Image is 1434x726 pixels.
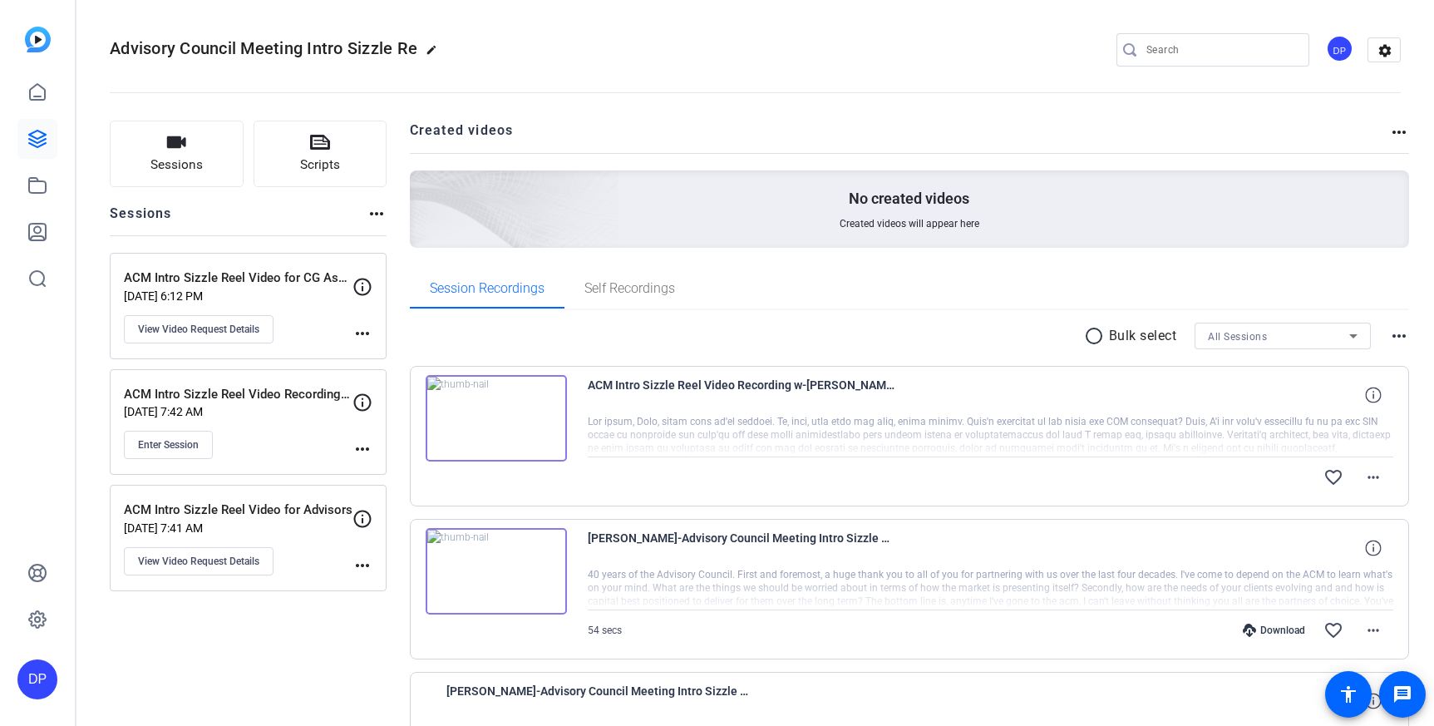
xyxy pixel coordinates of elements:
span: Advisory Council Meeting Intro Sizzle Re [110,38,417,58]
span: Sessions [150,156,203,175]
p: ACM Intro Sizzle Reel Video for Advisors [124,501,352,520]
mat-icon: more_horiz [1389,122,1409,142]
span: View Video Request Details [138,323,259,336]
mat-icon: favorite_border [1323,467,1343,487]
button: View Video Request Details [124,547,273,575]
mat-icon: message [1392,684,1412,704]
button: View Video Request Details [124,315,273,343]
span: ACM Intro Sizzle Reel Video Recording w-[PERSON_NAME] mendoza1-Take 1-2025-09-16-13-21-25-173-0 [588,375,895,415]
span: Self Recordings [584,282,675,295]
p: Bulk select [1109,326,1177,346]
span: Scripts [300,156,340,175]
img: Creted videos background [224,6,620,367]
p: No created videos [849,189,969,209]
h2: Created videos [410,121,1390,153]
mat-icon: more_horiz [1363,467,1383,487]
img: thumb-nail [426,375,567,462]
mat-icon: more_horiz [352,556,372,575]
img: blue-gradient.svg [25,27,51,52]
mat-icon: more_horiz [352,323,372,343]
p: ACM Intro Sizzle Reel Video for CG Associates [124,269,352,288]
span: Session Recordings [430,282,545,295]
button: Enter Session [124,431,213,459]
mat-icon: more_horiz [1389,326,1409,346]
mat-icon: more_horiz [352,439,372,459]
p: ACM Intro Sizzle Reel Video Recording w/[PERSON_NAME] [124,385,352,404]
div: DP [1326,35,1353,62]
span: All Sessions [1208,331,1267,343]
button: Sessions [110,121,244,187]
span: [PERSON_NAME]-Advisory Council Meeting Intro Sizzle Re-ACM Intro Sizzle Reel Video for CG Associa... [446,681,754,721]
mat-icon: settings [1368,38,1402,63]
span: Created videos will appear here [840,217,979,230]
p: [DATE] 7:41 AM [124,521,352,535]
p: [DATE] 7:42 AM [124,405,352,418]
mat-icon: radio_button_unchecked [1084,326,1109,346]
mat-icon: favorite_border [1323,620,1343,640]
mat-icon: more_horiz [367,204,387,224]
mat-icon: more_horiz [1363,620,1383,640]
span: Enter Session [138,438,199,452]
div: Download [1234,624,1313,637]
img: thumb-nail [426,528,567,615]
button: Scripts [254,121,387,187]
div: DP [17,659,57,699]
p: [DATE] 6:12 PM [124,289,352,303]
span: View Video Request Details [138,555,259,568]
ngx-avatar: Darryl Pugh [1326,35,1355,64]
mat-icon: edit [426,44,446,64]
mat-icon: accessibility [1338,684,1358,704]
span: [PERSON_NAME]-Advisory Council Meeting Intro Sizzle Re-ACM Intro Sizzle Reel Video for CG Associa... [588,528,895,568]
span: 54 secs [588,625,622,636]
h2: Sessions [110,204,172,235]
input: Search [1146,40,1296,60]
